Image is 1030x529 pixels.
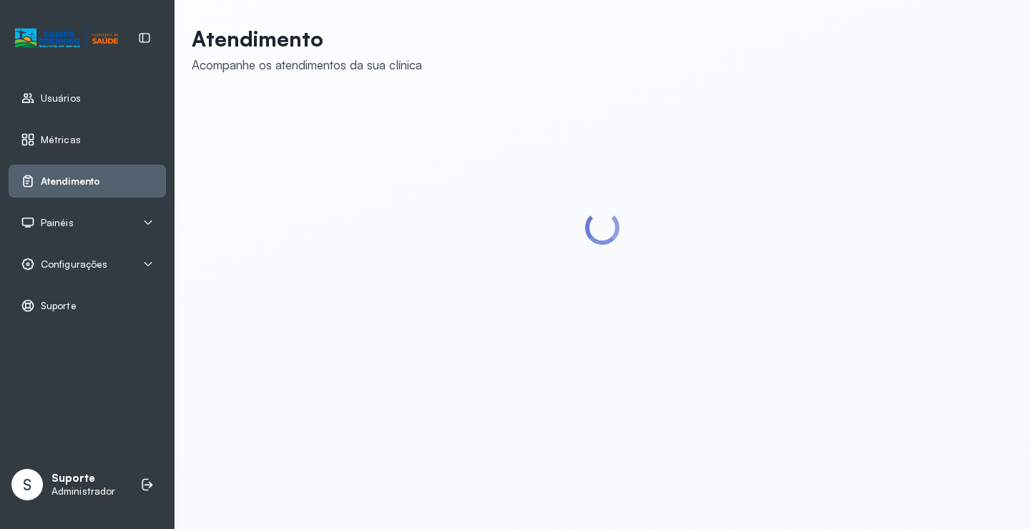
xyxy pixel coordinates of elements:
span: Configurações [41,258,107,271]
span: Atendimento [41,175,100,188]
p: Administrador [51,485,115,498]
span: Usuários [41,92,81,105]
img: Logotipo do estabelecimento [15,26,118,50]
a: Usuários [21,91,154,105]
p: Suporte [51,472,115,485]
p: Atendimento [192,26,422,52]
div: Acompanhe os atendimentos da sua clínica [192,57,422,72]
a: Métricas [21,132,154,147]
span: Painéis [41,217,74,229]
span: Métricas [41,134,81,146]
span: Suporte [41,300,77,312]
a: Atendimento [21,174,154,188]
